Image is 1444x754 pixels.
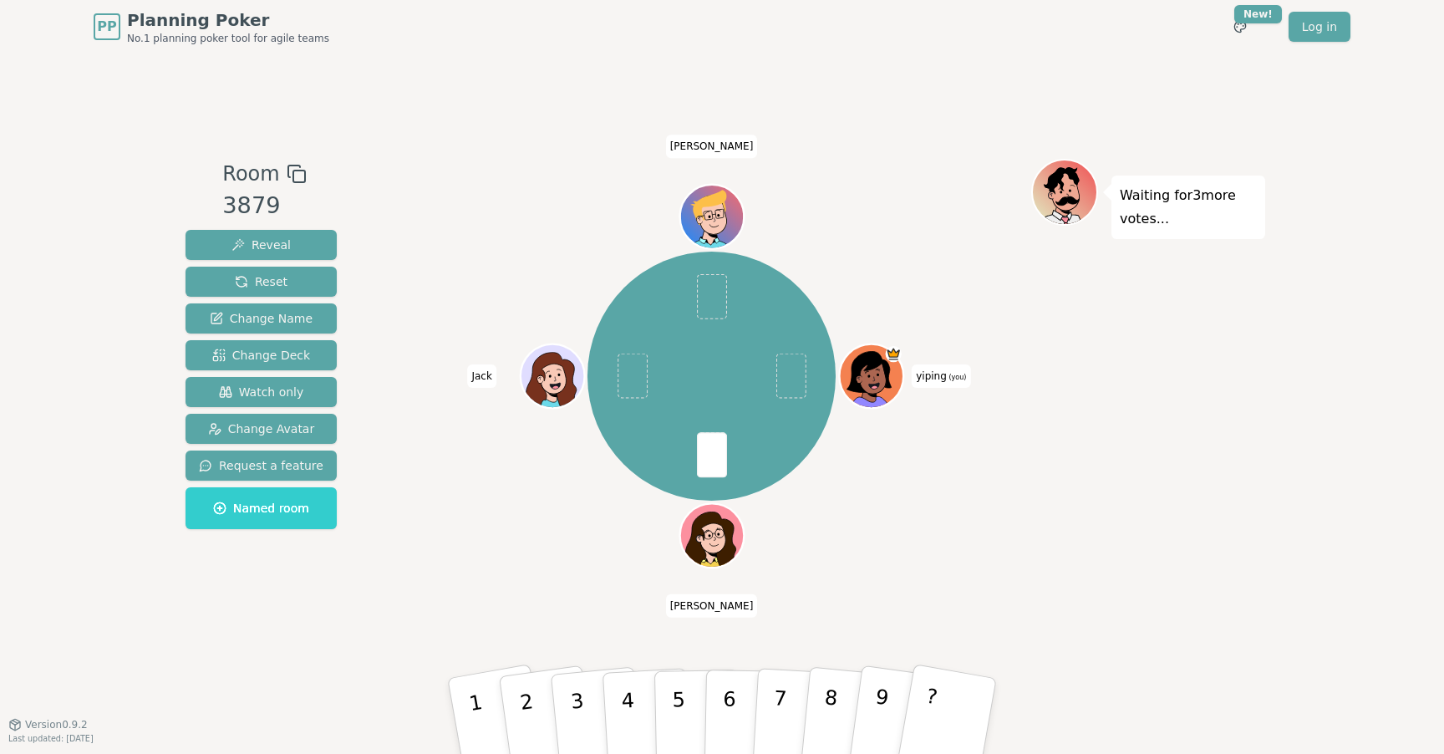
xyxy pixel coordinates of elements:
[210,310,313,327] span: Change Name
[186,230,337,260] button: Reveal
[1234,5,1282,23] div: New!
[199,457,323,474] span: Request a feature
[25,718,88,731] span: Version 0.9.2
[127,32,329,45] span: No.1 planning poker tool for agile teams
[186,487,337,529] button: Named room
[947,374,967,381] span: (you)
[222,189,306,223] div: 3879
[97,17,116,37] span: PP
[186,377,337,407] button: Watch only
[885,346,901,362] span: yiping is the host
[1225,12,1255,42] button: New!
[186,451,337,481] button: Request a feature
[222,159,279,189] span: Room
[235,273,287,290] span: Reset
[186,267,337,297] button: Reset
[1289,12,1350,42] a: Log in
[666,594,758,618] span: Click to change your name
[186,303,337,334] button: Change Name
[8,734,94,743] span: Last updated: [DATE]
[841,346,901,406] button: Click to change your avatar
[1120,184,1257,231] p: Waiting for 3 more votes...
[213,500,309,517] span: Named room
[912,364,970,388] span: Click to change your name
[666,135,758,158] span: Click to change your name
[186,340,337,370] button: Change Deck
[186,414,337,444] button: Change Avatar
[212,347,310,364] span: Change Deck
[127,8,329,32] span: Planning Poker
[8,718,88,731] button: Version0.9.2
[208,420,315,437] span: Change Avatar
[219,384,304,400] span: Watch only
[94,8,329,45] a: PPPlanning PokerNo.1 planning poker tool for agile teams
[231,237,291,253] span: Reveal
[467,364,496,388] span: Click to change your name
